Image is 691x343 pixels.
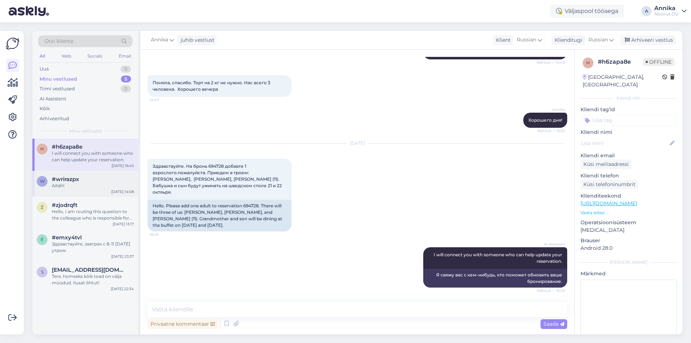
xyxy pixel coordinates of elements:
[52,234,82,241] span: #emxy4tvl
[620,35,676,45] div: Arhiveeri vestlus
[581,95,677,101] div: Kliendi info
[40,105,50,112] div: Kõik
[550,5,624,18] div: Väljaspool tööaega
[581,244,677,252] p: Android 28.0
[148,319,218,329] div: Privaatne kommentaar
[581,152,677,159] p: Kliendi email
[583,73,662,89] div: [GEOGRAPHIC_DATA], [GEOGRAPHIC_DATA]
[654,11,679,17] div: Noorus OÜ
[111,254,134,259] div: [DATE] 23:37
[40,146,44,152] span: h
[52,273,134,286] div: Tere, homseks kõik toad on välja müüdud. Ilusat õhtut!
[581,226,677,234] p: [MEDICAL_DATA]
[537,288,565,293] span: Nähtud ✓ 16:45
[40,115,69,122] div: Arhiveeritud
[581,259,677,266] div: [PERSON_NAME]
[153,163,283,195] span: Здравствуйте. На бронь 694728 добавте 1 взрослого.пожалуйста. Приедем в троем: [PERSON_NAME], [PE...
[40,85,75,92] div: Tiimi vestlused
[543,321,564,327] span: Saada
[52,267,127,273] span: Saag.anu@gmail.com
[6,37,19,50] img: Askly Logo
[38,51,46,61] div: All
[151,36,168,44] span: Annika
[538,107,565,112] span: Annika
[150,97,177,103] span: 14:47
[111,286,134,292] div: [DATE] 22:34
[52,144,82,150] span: #h6zapa8e
[41,204,44,210] span: z
[121,85,131,92] div: 0
[52,241,134,254] div: Здравствуйте, завтрак с 8-11 [DATE] утром.
[69,128,101,134] span: Minu vestlused
[178,36,214,44] div: juhib vestlust
[86,51,104,61] div: Socials
[537,128,565,134] span: Nähtud ✓ 15:53
[52,176,79,182] span: #wrirazpx
[52,150,134,163] div: I will connect you with someone who can help update your reservation.
[528,117,562,123] span: Хорошего дня!
[581,172,677,180] p: Kliendi telefon
[40,66,49,73] div: Uus
[60,51,73,61] div: Web
[121,76,131,83] div: 5
[434,252,563,264] span: I will connect you with someone who can help update your reservation.
[52,182,134,189] div: Aitäh!
[581,180,638,189] div: Küsi telefoninumbrit
[581,270,677,277] p: Märkmed
[40,179,45,184] span: w
[537,60,565,65] span: Nähtud ✓ 14:43
[581,219,677,226] p: Operatsioonisüsteem
[598,58,643,66] div: # h6zapa8e
[112,163,134,168] div: [DATE] 16:45
[588,36,608,44] span: Russian
[654,5,687,17] a: AnnikaNoorus OÜ
[538,242,565,247] span: AI Assistent
[41,269,44,275] span: S
[113,221,134,227] div: [DATE] 13:17
[40,95,66,103] div: AI Assistent
[581,128,677,136] p: Kliendi nimi
[552,36,582,44] div: Klienditugi
[121,66,131,73] div: 0
[581,115,677,126] input: Lisa tag
[517,36,536,44] span: Russian
[641,6,651,16] div: A
[586,60,590,66] span: h
[581,200,637,207] a: [URL][DOMAIN_NAME]
[581,106,677,113] p: Kliendi tag'id
[423,269,567,288] div: Я свяжу вас с кем-нибудь, кто поможет обновить ваше бронирование.
[581,237,677,244] p: Brauser
[117,51,132,61] div: Email
[148,200,292,231] div: Hello. Please add one adult to reservation 694728. There will be three of us: [PERSON_NAME], [PER...
[150,232,177,237] span: 16:45
[41,237,44,242] span: e
[52,208,134,221] div: Hello, I am routing this question to the colleague who is responsible for this topic. The reply m...
[493,36,511,44] div: Klient
[581,159,632,169] div: Küsi meiliaadressi
[111,189,134,194] div: [DATE] 14:08
[148,140,567,146] div: [DATE]
[581,139,668,147] input: Lisa nimi
[654,5,679,11] div: Annika
[40,76,77,83] div: Minu vestlused
[581,209,677,216] p: Vaata edasi ...
[52,202,77,208] span: #zjodrqft
[153,80,271,92] span: Поняла, спасибо. Торт на 2 кг не нужно. Нас всего 3 человека. Хорошего вечера
[643,58,674,66] span: Offline
[581,192,677,200] p: Klienditeekond
[45,37,73,45] span: Otsi kliente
